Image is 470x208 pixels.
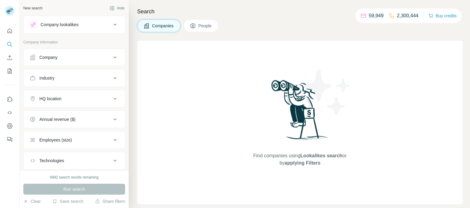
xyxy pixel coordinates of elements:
[23,198,41,204] button: Clear
[251,152,348,167] span: Find companies using or by
[5,39,15,50] button: Search
[39,54,58,60] div: Company
[300,65,355,120] img: Surfe Illustration - Stars
[24,153,125,168] button: Technologies
[39,158,64,164] div: Technologies
[5,94,15,105] button: Use Surfe on LinkedIn
[24,112,125,127] button: Annual revenue ($)
[152,23,174,29] span: Companies
[24,91,125,106] button: HQ location
[50,175,99,180] div: 9992 search results remaining
[41,22,78,28] div: Company lookalikes
[23,39,125,45] p: Company information
[24,71,125,85] button: Industry
[39,137,72,143] div: Employees (size)
[52,198,83,204] button: Save search
[105,4,129,13] button: Hide
[5,107,15,118] button: Use Surfe API
[95,198,125,204] button: Share filters
[39,96,61,102] div: HQ location
[269,78,332,146] img: Surfe Illustration - Woman searching with binoculars
[24,50,125,65] button: Company
[397,12,419,19] p: 2,300,444
[137,7,463,16] h4: Search
[39,116,75,122] div: Annual revenue ($)
[23,5,42,11] div: New search
[300,153,343,158] span: Lookalikes search
[369,12,384,19] p: 59,949
[5,121,15,131] button: Dashboard
[5,52,15,63] button: Enrich CSV
[285,160,320,165] span: applying Filters
[24,133,125,147] button: Employees (size)
[5,134,15,145] button: Feedback
[5,26,15,36] button: Quick start
[198,23,212,29] span: People
[429,12,457,20] button: Buy credits
[24,17,125,32] button: Company lookalikes
[39,75,55,81] div: Industry
[5,66,15,77] button: My lists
